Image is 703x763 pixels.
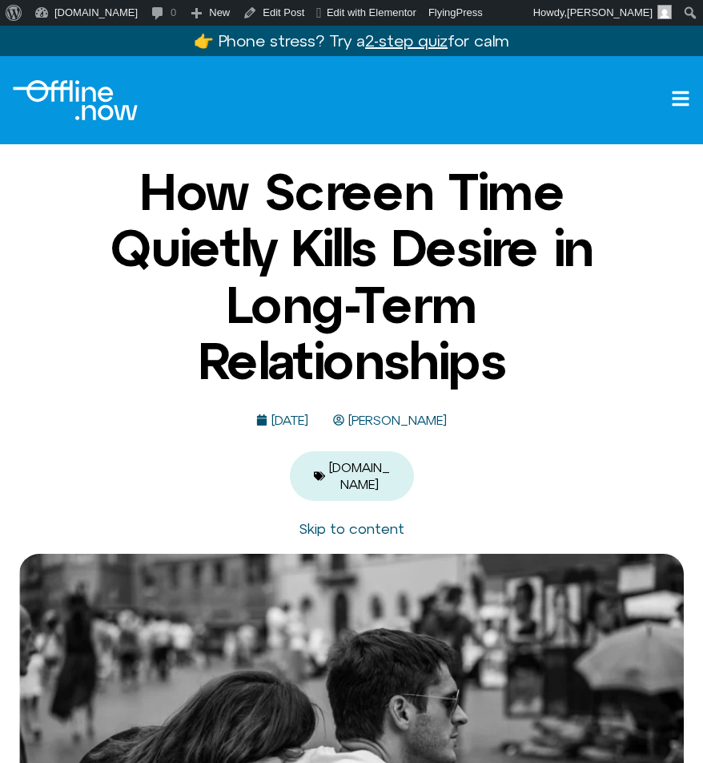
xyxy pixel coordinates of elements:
[327,6,416,18] span: Edit with Elementor
[329,460,390,491] a: [DOMAIN_NAME]
[671,89,690,108] a: Open menu
[333,414,447,428] a: [PERSON_NAME]
[194,31,509,50] a: 👉 Phone stress? Try a2-step quizfor calm
[567,6,653,18] span: [PERSON_NAME]
[365,31,448,50] u: 2-step quiz
[344,414,447,428] span: [PERSON_NAME]
[13,80,138,120] img: Offline.Now logo in white. Text of the words offline.now with a line going through the "O"
[13,80,138,120] div: Logo
[271,413,308,427] time: [DATE]
[103,163,600,390] h1: How Screen Time Quietly Kills Desire in Long-Term Relationships
[633,692,684,744] iframe: Botpress
[299,520,404,537] a: Skip to content
[256,414,308,428] a: [DATE]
